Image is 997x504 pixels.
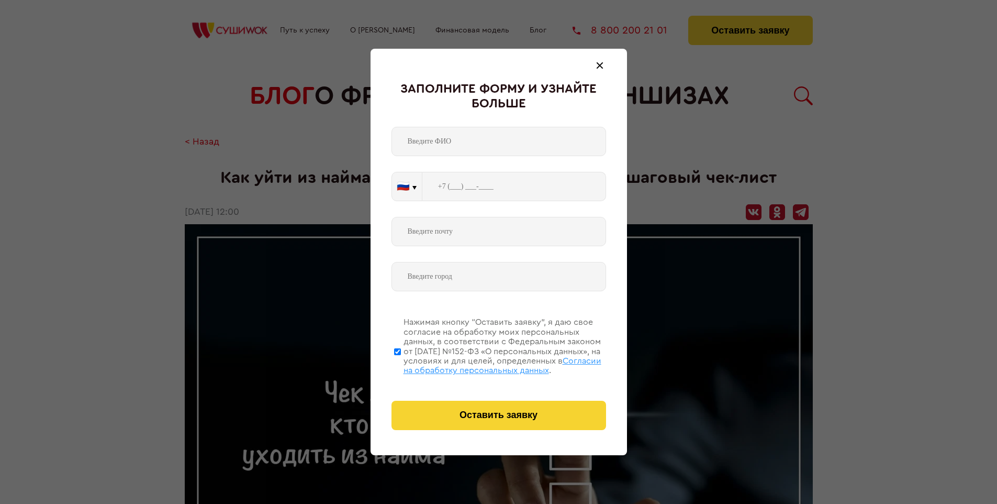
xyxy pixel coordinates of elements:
input: Введите ФИО [391,127,606,156]
span: Согласии на обработку персональных данных [404,357,601,375]
button: 🇷🇺 [392,172,422,201]
input: Введите почту [391,217,606,246]
input: Введите город [391,262,606,291]
div: Нажимая кнопку “Оставить заявку”, я даю свое согласие на обработку моих персональных данных, в со... [404,317,606,375]
div: Заполните форму и узнайте больше [391,82,606,111]
button: Оставить заявку [391,401,606,430]
input: +7 (___) ___-____ [422,172,606,201]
